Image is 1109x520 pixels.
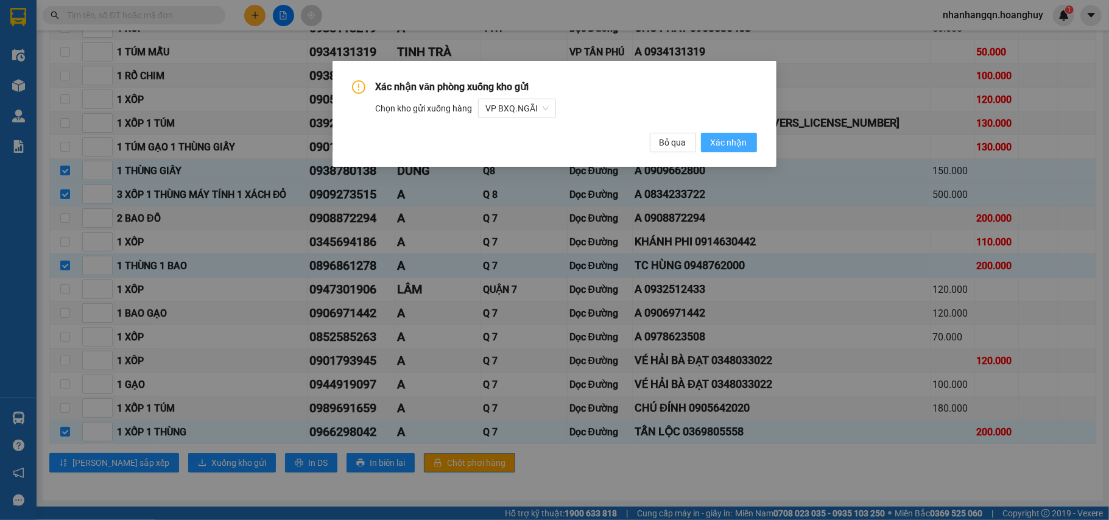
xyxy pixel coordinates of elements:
[352,80,365,94] span: exclamation-circle
[701,133,757,152] button: Xác nhận
[375,99,756,118] div: Chọn kho gửi xuống hàng
[650,133,696,152] button: Bỏ qua
[485,99,549,118] span: VP BXQ.NGÃI
[711,136,747,149] span: Xác nhận
[660,136,686,149] span: Bỏ qua
[375,81,529,93] span: Xác nhận văn phòng xuống kho gửi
